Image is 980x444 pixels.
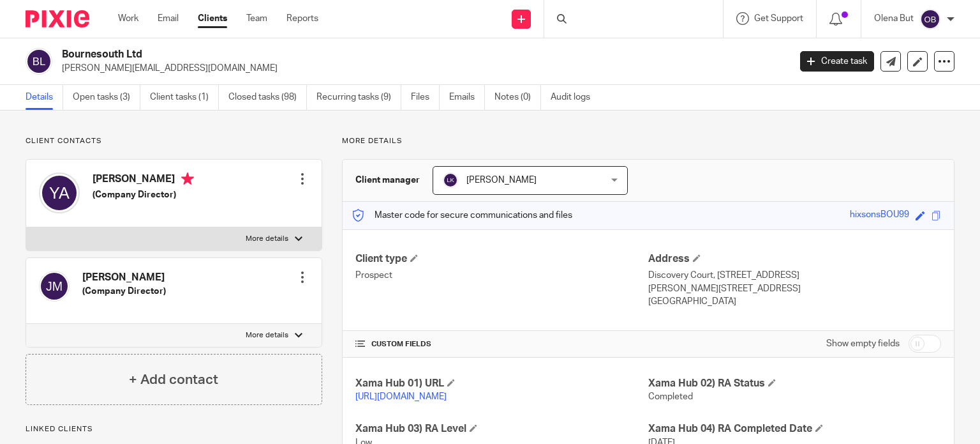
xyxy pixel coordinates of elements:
[93,172,194,188] h4: [PERSON_NAME]
[246,330,288,341] p: More details
[648,252,941,266] h4: Address
[754,14,803,23] span: Get Support
[158,12,179,25] a: Email
[150,85,219,110] a: Client tasks (1)
[62,48,637,61] h2: Bournesouth Ltd
[26,85,63,110] a: Details
[648,392,693,401] span: Completed
[355,174,420,187] h3: Client manager
[228,85,307,110] a: Closed tasks (98)
[648,269,941,282] p: Discovery Court, [STREET_ADDRESS]
[286,12,318,25] a: Reports
[342,136,954,146] p: More details
[26,424,322,434] p: Linked clients
[411,85,440,110] a: Files
[181,172,194,185] i: Primary
[443,172,458,188] img: svg%3E
[800,51,874,72] a: Create task
[449,85,485,110] a: Emails
[648,282,941,295] p: [PERSON_NAME][STREET_ADDRESS]
[355,252,648,266] h4: Client type
[874,12,914,25] p: Olena But
[62,62,781,75] p: [PERSON_NAME][EMAIL_ADDRESS][DOMAIN_NAME]
[355,392,447,401] a: [URL][DOMAIN_NAME]
[129,370,218,390] h4: + Add contact
[73,85,140,110] a: Open tasks (3)
[82,285,166,298] h5: (Company Director)
[316,85,401,110] a: Recurring tasks (9)
[26,10,89,27] img: Pixie
[352,209,572,222] p: Master code for secure communications and files
[39,271,70,302] img: svg%3E
[355,377,648,390] h4: Xama Hub 01) URL
[355,339,648,349] h4: CUSTOM FIELDS
[648,377,941,390] h4: Xama Hub 02) RA Status
[648,295,941,308] p: [GEOGRAPHIC_DATA]
[551,85,600,110] a: Audit logs
[826,337,900,350] label: Show empty fields
[198,12,227,25] a: Clients
[355,422,648,436] h4: Xama Hub 03) RA Level
[920,9,940,29] img: svg%3E
[82,271,166,284] h4: [PERSON_NAME]
[26,136,322,146] p: Client contacts
[26,48,52,75] img: svg%3E
[494,85,541,110] a: Notes (0)
[466,176,537,185] span: [PERSON_NAME]
[246,234,288,244] p: More details
[93,188,194,201] h5: (Company Director)
[118,12,138,25] a: Work
[355,269,648,282] p: Prospect
[39,172,80,213] img: svg%3E
[648,422,941,436] h4: Xama Hub 04) RA Completed Date
[850,208,909,223] div: hixsonsBOU99
[246,12,267,25] a: Team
